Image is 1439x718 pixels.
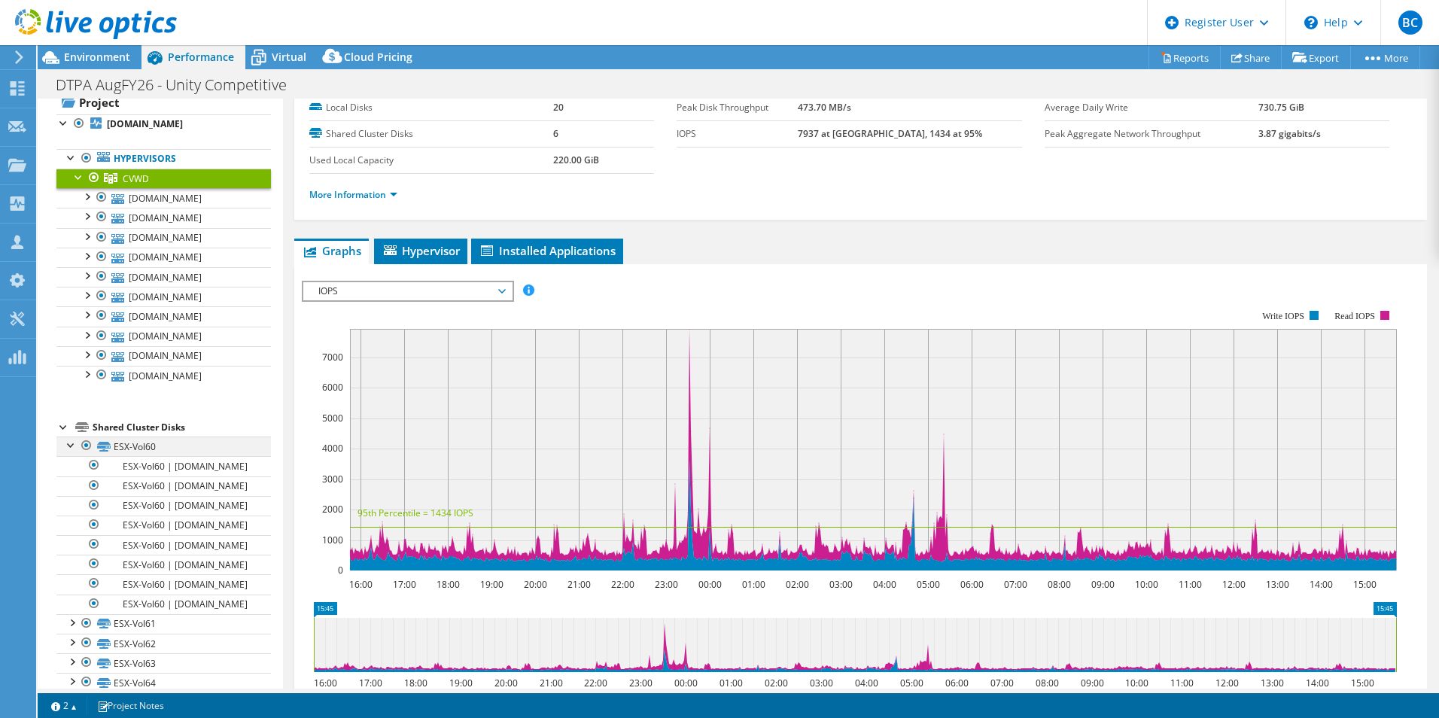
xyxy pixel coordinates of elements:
text: 05:00 [916,578,939,591]
label: IOPS [677,126,798,141]
a: [DOMAIN_NAME] [56,228,271,248]
span: Installed Applications [479,243,616,258]
a: ESX-Vol64 [56,673,271,692]
text: 00:00 [674,677,697,689]
text: 7000 [322,351,343,364]
text: 08:00 [1035,677,1058,689]
b: 7937 at [GEOGRAPHIC_DATA], 1434 at 95% [798,127,982,140]
text: 10:00 [1134,578,1158,591]
text: 14:00 [1309,578,1332,591]
b: 730.75 GiB [1258,101,1304,114]
text: 12:00 [1215,677,1238,689]
span: BC [1398,11,1422,35]
text: 1000 [322,534,343,546]
text: 06:00 [960,578,983,591]
text: 0 [338,564,343,577]
b: 3.87 gigabits/s [1258,127,1321,140]
text: 16:00 [348,578,372,591]
text: 3000 [322,473,343,485]
label: Shared Cluster Disks [309,126,554,141]
a: Hypervisors [56,149,271,169]
text: 17:00 [358,677,382,689]
a: [DOMAIN_NAME] [56,188,271,208]
a: [DOMAIN_NAME] [56,327,271,346]
a: ESX-Vol62 [56,634,271,653]
text: 07:00 [1003,578,1027,591]
text: 04:00 [872,578,896,591]
span: Graphs [302,243,361,258]
a: [DOMAIN_NAME] [56,366,271,385]
div: Shared Cluster Disks [93,418,271,437]
a: [DOMAIN_NAME] [56,306,271,326]
text: 01:00 [741,578,765,591]
text: 09:00 [1080,677,1103,689]
a: Project Notes [87,696,175,715]
text: 08:00 [1047,578,1070,591]
text: 4000 [322,442,343,455]
text: 19:00 [449,677,472,689]
a: Share [1220,46,1282,69]
text: 22:00 [610,578,634,591]
text: 22:00 [583,677,607,689]
text: 16:00 [313,677,336,689]
text: 02:00 [764,677,787,689]
a: ESX-Vol60 [56,437,271,456]
span: CVWD [123,172,149,185]
a: More Information [309,188,397,201]
a: Export [1281,46,1351,69]
a: ESX-Vol60 | [DOMAIN_NAME] [56,516,271,535]
text: 03:00 [809,677,832,689]
text: 95th Percentile = 1434 IOPS [357,507,473,519]
text: 05:00 [899,677,923,689]
label: Average Daily Write [1045,100,1258,115]
text: 13:00 [1260,677,1283,689]
label: Peak Disk Throughput [677,100,798,115]
a: [DOMAIN_NAME] [56,346,271,366]
b: 6 [553,127,558,140]
b: 220.00 GiB [553,154,599,166]
text: 11:00 [1170,677,1193,689]
span: Performance [168,50,234,64]
text: 14:00 [1305,677,1328,689]
text: 06:00 [945,677,968,689]
a: ESX-Vol60 | [DOMAIN_NAME] [56,595,271,614]
text: 19:00 [479,578,503,591]
text: 17:00 [392,578,415,591]
text: 23:00 [654,578,677,591]
a: [DOMAIN_NAME] [56,114,271,134]
label: Used Local Capacity [309,153,554,168]
text: 11:00 [1178,578,1201,591]
text: 6000 [322,381,343,394]
text: 09:00 [1091,578,1114,591]
span: IOPS [311,282,504,300]
text: 03:00 [829,578,852,591]
text: 15:00 [1352,578,1376,591]
text: 00:00 [698,578,721,591]
text: 18:00 [436,578,459,591]
a: ESX-Vol60 | [DOMAIN_NAME] [56,535,271,555]
a: [DOMAIN_NAME] [56,248,271,267]
a: Project [56,90,271,114]
span: Virtual [272,50,306,64]
a: [DOMAIN_NAME] [56,267,271,287]
a: ESX-Vol61 [56,614,271,634]
text: 20:00 [523,578,546,591]
a: ESX-Vol60 | [DOMAIN_NAME] [56,496,271,516]
span: Cloud Pricing [344,50,412,64]
a: ESX-Vol60 | [DOMAIN_NAME] [56,456,271,476]
h1: DTPA AugFY26 - Unity Competitive [49,77,310,93]
a: CVWD [56,169,271,188]
a: ESX-Vol60 | [DOMAIN_NAME] [56,476,271,496]
text: 23:00 [628,677,652,689]
text: 5000 [322,412,343,424]
text: 20:00 [494,677,517,689]
text: 01:00 [719,677,742,689]
text: 10:00 [1124,677,1148,689]
svg: \n [1304,16,1318,29]
text: 21:00 [567,578,590,591]
a: ESX-Vol60 | [DOMAIN_NAME] [56,574,271,594]
a: [DOMAIN_NAME] [56,287,271,306]
text: 02:00 [785,578,808,591]
a: 2 [41,696,87,715]
text: 07:00 [990,677,1013,689]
